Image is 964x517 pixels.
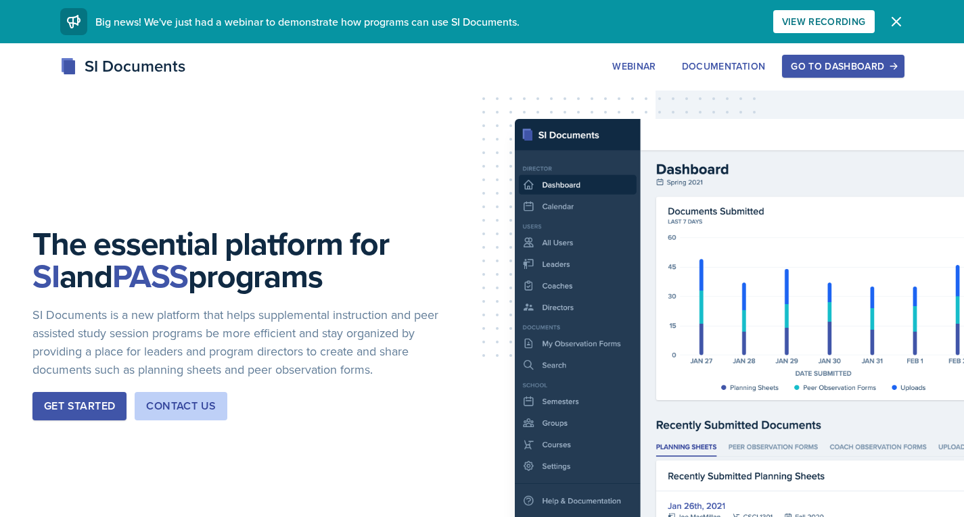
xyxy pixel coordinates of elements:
div: View Recording [782,16,866,27]
button: View Recording [773,10,875,33]
button: Contact Us [135,392,227,420]
button: Webinar [603,55,664,78]
button: Go to Dashboard [782,55,904,78]
button: Get Started [32,392,127,420]
div: Go to Dashboard [791,61,895,72]
div: Documentation [682,61,766,72]
div: Get Started [44,398,115,414]
div: Webinar [612,61,656,72]
button: Documentation [673,55,775,78]
span: Big news! We've just had a webinar to demonstrate how programs can use SI Documents. [95,14,520,29]
div: SI Documents [60,54,185,78]
div: Contact Us [146,398,216,414]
